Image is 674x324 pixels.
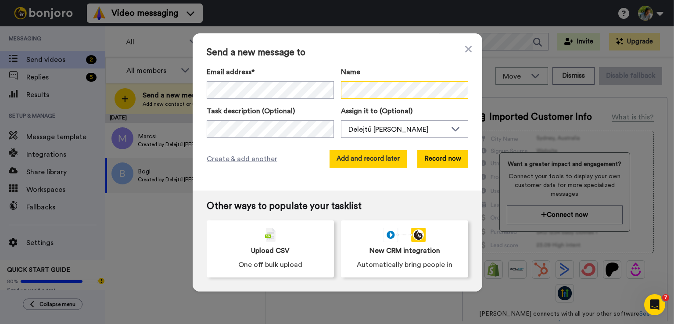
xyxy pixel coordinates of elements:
button: Add and record later [330,150,407,168]
button: Record now [417,150,468,168]
span: Send a new message to [207,47,468,58]
span: Automatically bring people in [357,259,452,270]
img: csv-grey.png [265,228,276,242]
span: One off bulk upload [238,259,302,270]
span: New CRM integration [369,245,440,256]
iframe: Intercom live chat [644,294,665,315]
span: 7 [662,294,669,301]
span: Name [341,67,360,77]
span: Create & add another [207,154,277,164]
div: animation [384,228,426,242]
span: Other ways to populate your tasklist [207,201,468,212]
span: Upload CSV [251,245,290,256]
label: Email address* [207,67,334,77]
div: Delejtű [PERSON_NAME] [348,124,447,135]
label: Assign it to (Optional) [341,106,468,116]
label: Task description (Optional) [207,106,334,116]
